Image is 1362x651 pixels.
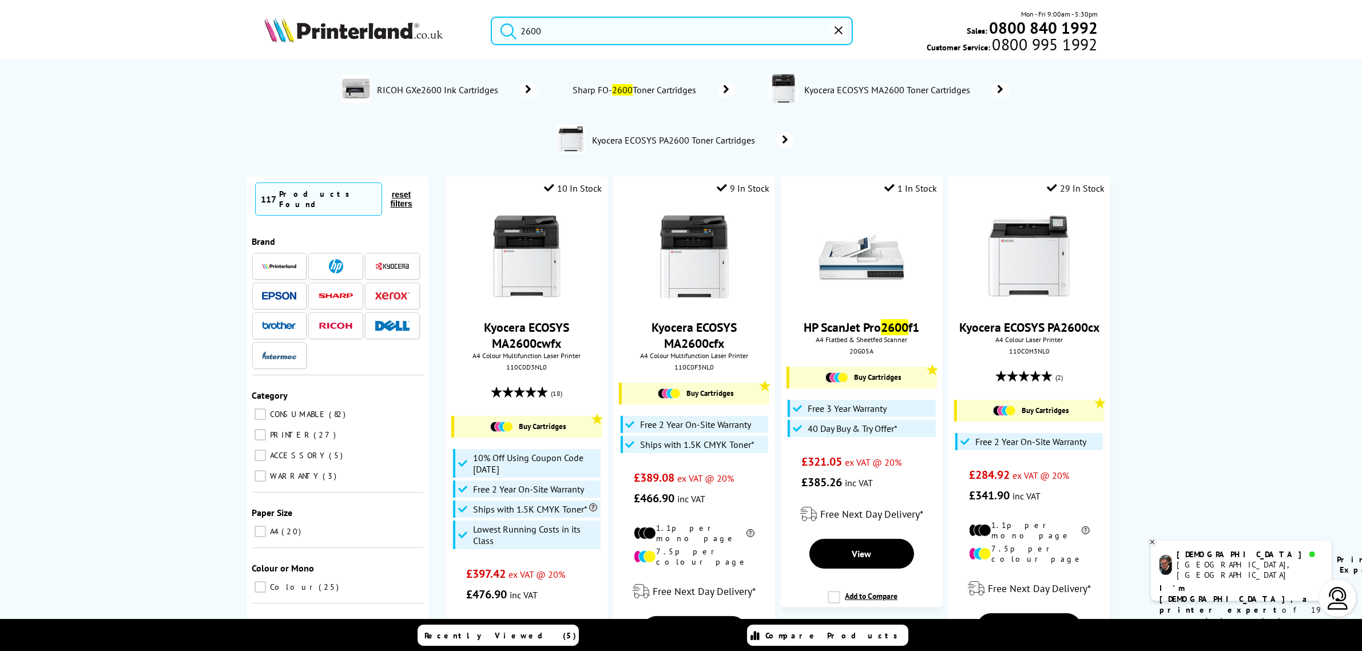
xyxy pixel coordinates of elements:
span: PRINTER [268,430,313,440]
span: 20 [282,526,304,537]
span: 10% Off Using Coupon Code [DATE] [473,452,598,475]
span: Category [252,390,288,401]
div: 9 In Stock [717,182,769,194]
img: kyocera-pa2600cx-front-main-small.jpg [986,214,1072,300]
span: Mon - Fri 9:00am - 5:30pm [1021,9,1098,19]
span: Kyocera ECOSYS PA2600 Toner Cartridges [591,134,759,146]
span: 5 [329,450,346,461]
span: View [852,548,871,559]
div: modal_delivery [787,498,937,530]
span: RICOH GXe2600 Ink Cartridges [376,84,503,96]
span: £284.92 [969,467,1010,482]
span: CONSUMABLE [268,409,328,419]
span: Recently Viewed (5) [425,630,577,641]
img: HP [329,259,343,273]
img: Printerland [262,263,296,269]
img: Xerox [375,292,410,300]
div: 29 In Stock [1047,182,1105,194]
span: Free Next Day Delivery* [653,585,756,598]
a: Buy Cartridges [963,406,1099,416]
span: Free 2 Year On-Site Warranty [473,483,584,495]
a: Buy Cartridges [795,372,931,383]
span: £466.90 [634,491,674,506]
span: inc VAT [1012,490,1041,502]
div: 20G05A [789,347,934,355]
span: Free Next Day Delivery* [988,582,1091,595]
div: modal_delivery [619,575,769,608]
span: 0800 995 1992 [991,39,1098,50]
div: 110C0H3NL0 [957,347,1102,355]
img: Cartridges [490,422,513,432]
span: A4 Colour Multifunction Laser Printer [619,351,769,360]
span: ex VAT @ 20% [677,473,734,484]
img: chris-livechat.png [1160,555,1172,575]
a: Buy Cartridges [460,422,596,432]
span: 40 Day Buy & Try Offer* [808,423,898,434]
img: Epson [262,292,296,300]
span: ex VAT @ 20% [1012,470,1069,481]
div: 110C0F3NL0 [622,363,767,371]
a: View [642,616,747,646]
span: Free 2 Year On-Site Warranty [975,436,1086,447]
a: HP ScanJet Pro2600f1 [804,319,919,335]
a: Buy Cartridges [628,388,764,399]
img: kyocera-ma2600cwfx-main-large-small.jpg [484,214,570,300]
span: Free 2 Year On-Site Warranty [641,419,752,430]
span: (18) [551,383,562,404]
span: £397.42 [466,566,506,581]
div: 110C0D3NL0 [454,363,599,371]
a: Kyocera ECOSYS MA2600cfx [652,319,737,351]
img: Brother [262,321,296,330]
span: £476.90 [466,587,507,602]
a: View [976,613,1082,643]
img: Sharp [319,293,353,299]
a: 0800 840 1992 [987,22,1098,33]
a: Sharp FO-2600Toner Cartridges [571,82,735,98]
p: of 19 years! I can help you choose the right product [1160,583,1323,648]
a: Compare Products [747,625,908,646]
img: HP-ScanJet-Pro-2600f1-Front-Main-Small.jpg [819,214,904,300]
a: Kyocera ECOSYS PA2600 Toner Cartridges [591,125,794,156]
span: Buy Cartridges [519,422,566,431]
span: Colour or Mono [252,562,315,574]
a: Printerland Logo [264,17,476,45]
input: WARRANTY 3 [255,470,266,482]
img: kyocera-ma2600cfx-deptimage.jpg [769,74,798,103]
span: Paper Size [252,507,293,518]
span: (2) [1055,367,1063,388]
img: Ricoh [319,323,353,329]
span: Technology [252,618,298,629]
div: Products Found [280,189,376,209]
span: inc VAT [510,589,538,601]
li: 7.5p per colour page [969,543,1090,564]
span: 117 [261,193,277,205]
span: Sales: [967,25,987,36]
span: ex VAT @ 20% [845,457,902,468]
img: GXe2600-conspage.jpg [342,74,370,103]
img: Cartridges [993,406,1016,416]
span: Buy Cartridges [686,388,733,398]
a: Kyocera ECOSYS PA2600cx [959,319,1099,335]
span: £389.08 [634,470,674,485]
li: 1.1p per mono page [634,523,755,543]
span: inc VAT [677,493,705,505]
span: Free 3 Year Warranty [808,403,887,414]
img: Printerland Logo [264,17,443,42]
div: 10 In Stock [545,182,602,194]
span: Colour [268,582,318,592]
span: Ships with 1.5K CMYK Toner* [641,439,755,450]
img: Kyocera [375,262,410,271]
span: £341.90 [969,488,1010,503]
a: RICOH GXe2600 Ink Cartridges [376,74,537,105]
span: inc VAT [845,477,873,489]
button: reset filters [382,189,420,209]
span: 3 [323,471,340,481]
div: [GEOGRAPHIC_DATA], [GEOGRAPHIC_DATA] [1177,559,1323,580]
input: A4 20 [255,526,266,537]
div: [DEMOGRAPHIC_DATA] [1177,549,1323,559]
label: Add to Compare [828,591,898,613]
span: 25 [319,582,342,592]
span: A4 [268,526,281,537]
li: 1.1p per mono page [969,520,1090,541]
b: 0800 840 1992 [989,17,1098,38]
